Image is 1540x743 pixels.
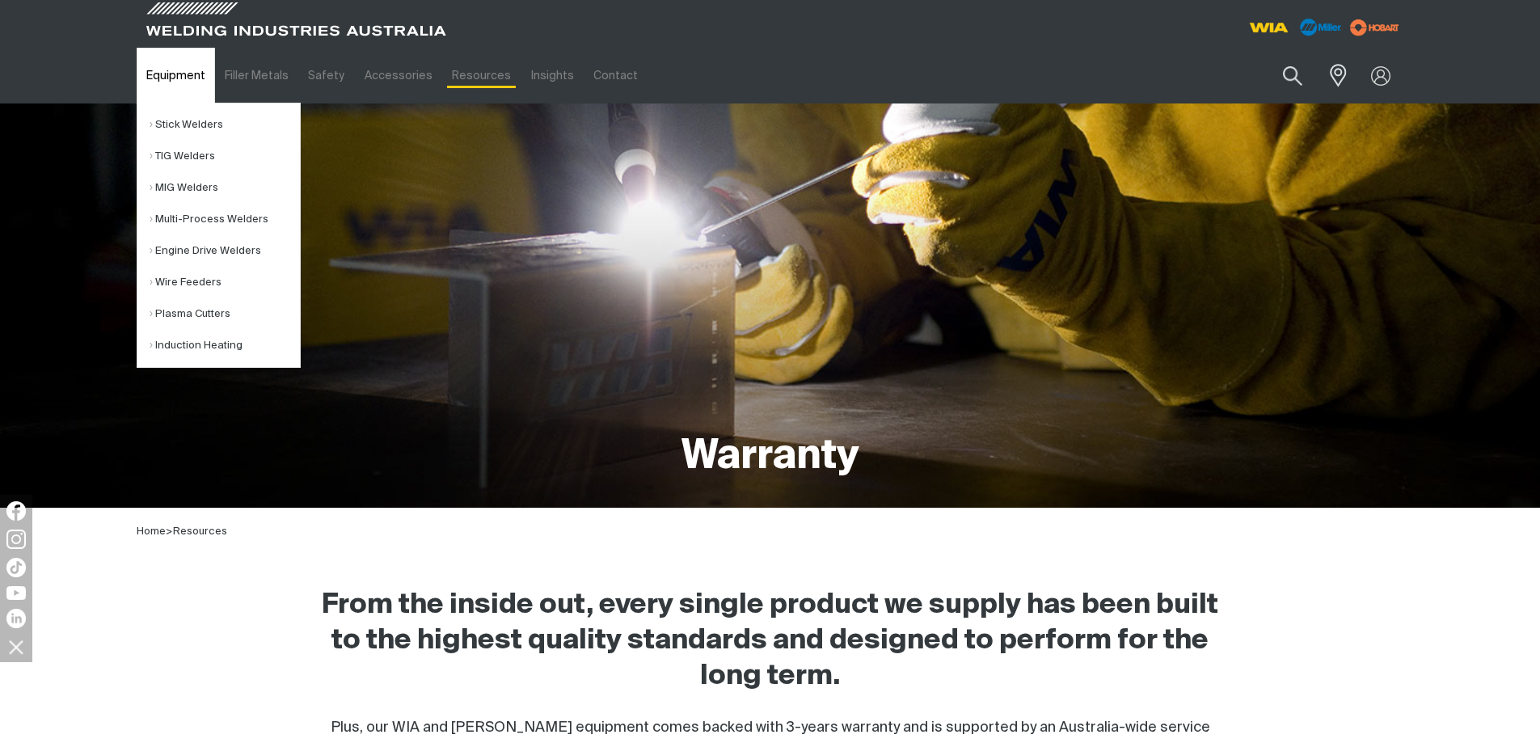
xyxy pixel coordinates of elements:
img: YouTube [6,586,26,600]
button: Search products [1265,57,1320,95]
a: Induction Heating [150,330,300,361]
a: Accessories [355,48,442,103]
img: miller [1345,15,1404,40]
a: Multi-Process Welders [150,204,300,235]
a: Contact [584,48,648,103]
a: Safety [298,48,354,103]
a: Home [137,526,166,537]
a: TIG Welders [150,141,300,172]
input: Product name or item number... [1244,57,1319,95]
ul: Equipment Submenu [137,103,301,368]
img: TikTok [6,558,26,577]
img: LinkedIn [6,609,26,628]
a: Insights [521,48,583,103]
a: Filler Metals [215,48,298,103]
a: Plasma Cutters [150,298,300,330]
a: Stick Welders [150,109,300,141]
h1: Warranty [681,431,859,483]
a: MIG Welders [150,172,300,204]
h2: From the inside out, every single product we supply has been built to the highest quality standar... [314,588,1226,694]
a: Engine Drive Welders [150,235,300,267]
span: > [166,526,173,537]
nav: Main [137,48,1087,103]
img: Facebook [6,501,26,521]
a: Equipment [137,48,215,103]
a: Wire Feeders [150,267,300,298]
a: Resources [173,526,227,537]
img: hide socials [2,633,30,661]
a: Resources [442,48,521,103]
img: Instagram [6,530,26,549]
